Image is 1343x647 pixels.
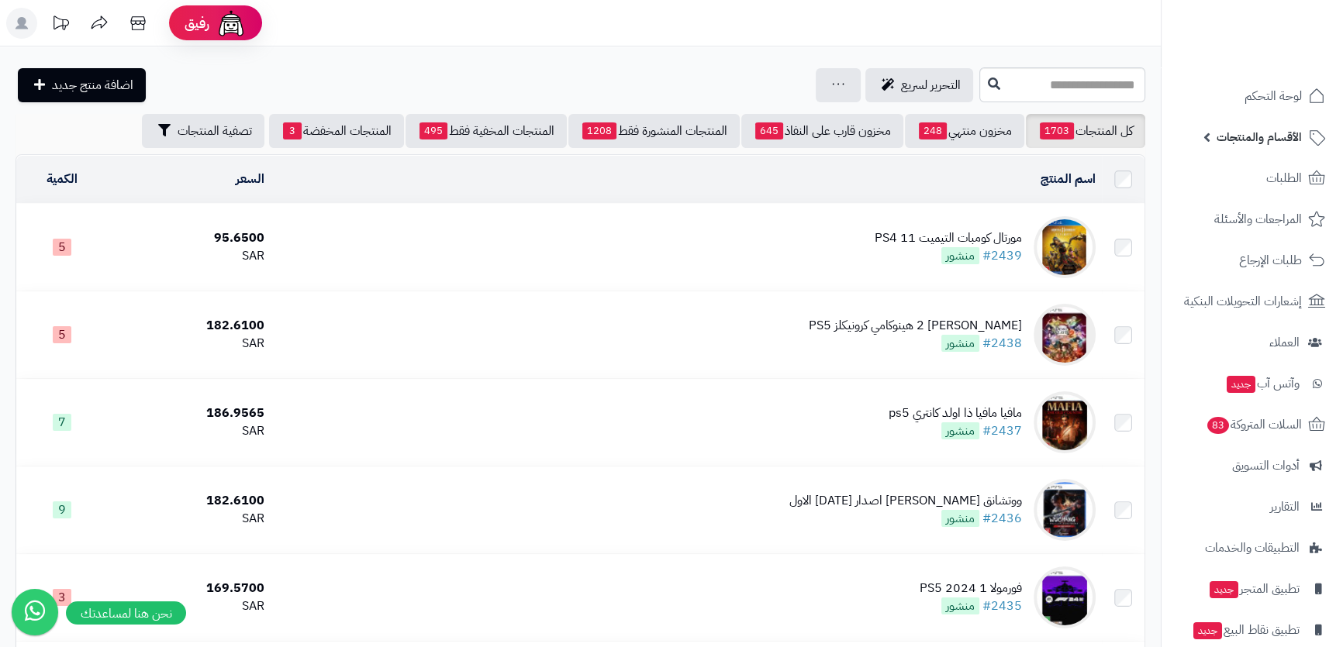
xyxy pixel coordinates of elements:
[283,122,302,139] span: 3
[875,229,1022,247] div: مورتال كومبات التيميت 11 PS4
[1205,537,1300,559] span: التطبيقات والخدمات
[406,114,567,148] a: المنتجات المخفية فقط495
[1227,376,1255,393] span: جديد
[113,422,264,440] div: SAR
[741,114,903,148] a: مخزون قارب على النفاذ645
[1171,77,1334,115] a: لوحة التحكم
[419,122,447,139] span: 495
[1041,170,1096,188] a: اسم المنتج
[113,492,264,510] div: 182.6100
[113,317,264,335] div: 182.6100
[901,76,961,95] span: التحرير لسريع
[582,122,616,139] span: 1208
[941,510,979,527] span: منشور
[113,580,264,597] div: 169.5700
[53,326,71,343] span: 5
[1034,304,1096,366] img: ديمون سلاير 2 هينوكامي كرونيكلز PS5
[53,239,71,256] span: 5
[1040,122,1074,139] span: 1703
[142,114,264,148] button: تصفية المنتجات
[1238,12,1328,44] img: logo-2.png
[1171,365,1334,402] a: وآتس آبجديد
[941,335,979,352] span: منشور
[1171,160,1334,197] a: الطلبات
[568,114,740,148] a: المنتجات المنشورة فقط1208
[41,8,80,43] a: تحديثات المنصة
[982,334,1022,353] a: #2438
[113,335,264,353] div: SAR
[1171,488,1334,525] a: التقارير
[919,122,947,139] span: 248
[1171,570,1334,607] a: تطبيق المتجرجديد
[53,501,71,518] span: 9
[1270,496,1300,518] span: التقارير
[47,170,78,188] a: الكمية
[941,422,979,439] span: منشور
[1245,85,1302,107] span: لوحة التحكم
[216,8,247,39] img: ai-face.png
[113,510,264,528] div: SAR
[1034,216,1096,278] img: مورتال كومبات التيميت 11 PS4
[982,597,1022,615] a: #2435
[809,317,1022,335] div: [PERSON_NAME] 2 هينوكامي كرونيكلز PS5
[1208,578,1300,600] span: تطبيق المتجر
[1171,283,1334,320] a: إشعارات التحويلات البنكية
[53,589,71,606] span: 3
[1210,581,1238,598] span: جديد
[1269,332,1300,353] span: العملاء
[1193,622,1222,639] span: جديد
[1232,455,1300,477] span: أدوات التسويق
[1184,291,1302,312] span: إشعارات التحويلات البنكية
[113,404,264,422] div: 186.9565
[1171,447,1334,484] a: أدوات التسويق
[865,68,973,102] a: التحرير لسريع
[1171,529,1334,566] a: التطبيقات والخدمات
[1206,414,1302,435] span: السلات المتروكة
[1192,619,1300,641] span: تطبيق نقاط البيع
[178,122,252,140] span: تصفية المنتجات
[755,122,783,139] span: 645
[18,68,146,102] a: اضافة منتج جديد
[113,247,264,265] div: SAR
[1034,566,1096,628] img: فورمولا 1 2024 PS5
[982,246,1022,265] a: #2439
[1171,242,1334,279] a: طلبات الإرجاع
[1026,114,1145,148] a: كل المنتجات1703
[982,422,1022,440] a: #2437
[113,597,264,615] div: SAR
[982,509,1022,528] a: #2436
[1214,208,1302,230] span: المراجعات والأسئلة
[113,229,264,247] div: 95.6500
[789,492,1022,510] div: ووتشانق [PERSON_NAME] اصدار [DATE] الاول
[185,14,209,33] span: رفيق
[1217,126,1302,148] span: الأقسام والمنتجات
[905,114,1024,148] a: مخزون منتهي248
[52,76,133,95] span: اضافة منتج جديد
[941,597,979,614] span: منشور
[1266,167,1302,189] span: الطلبات
[269,114,404,148] a: المنتجات المخفضة3
[1207,416,1231,435] span: 83
[1034,391,1096,453] img: مافيا مافيا ذا اولد كانتري ps5
[1171,406,1334,443] a: السلات المتروكة83
[1239,250,1302,271] span: طلبات الإرجاع
[889,404,1022,422] div: مافيا مافيا ذا اولد كانتري ps5
[1034,479,1096,541] img: ووتشانق فولين فيترز اصدار اليوم الاول
[920,580,1022,597] div: فورمولا 1 2024 PS5
[1171,201,1334,238] a: المراجعات والأسئلة
[1225,373,1300,394] span: وآتس آب
[1171,324,1334,361] a: العملاء
[941,247,979,264] span: منشور
[236,170,264,188] a: السعر
[53,414,71,431] span: 7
